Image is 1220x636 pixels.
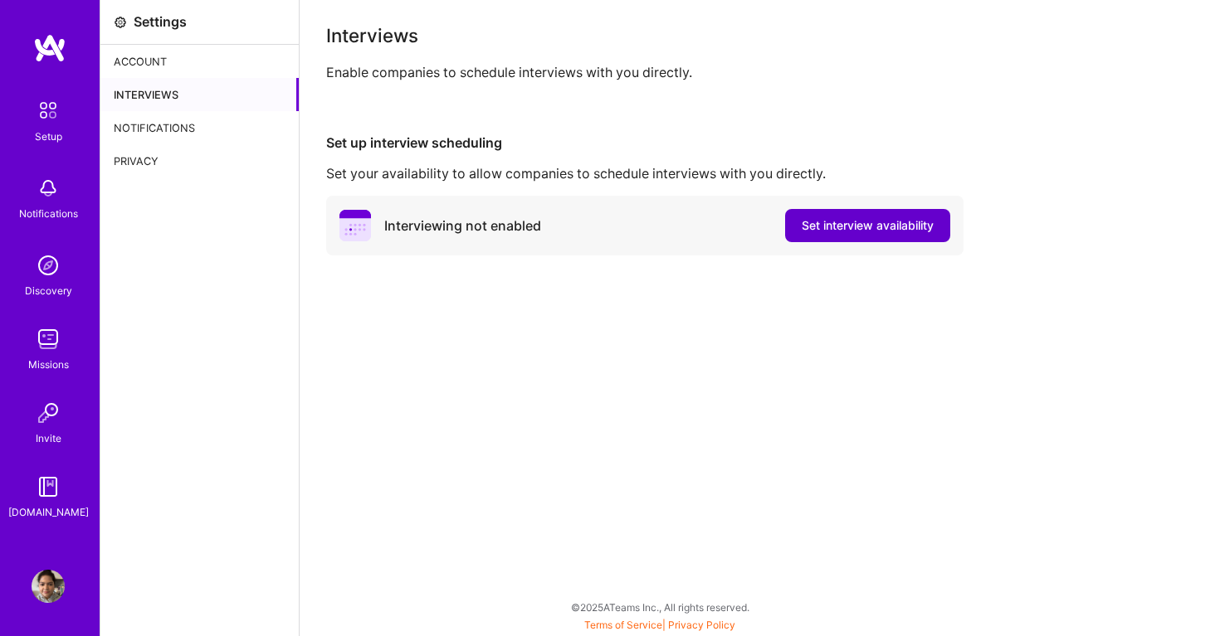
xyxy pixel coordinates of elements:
[32,570,65,603] img: User Avatar
[134,13,187,31] div: Settings
[584,619,662,631] a: Terms of Service
[31,93,66,128] img: setup
[100,586,1220,628] div: © 2025 ATeams Inc., All rights reserved.
[584,619,735,631] span: |
[100,45,299,78] div: Account
[326,27,1193,44] div: Interviews
[32,323,65,356] img: teamwork
[384,217,541,235] div: Interviewing not enabled
[326,134,1193,152] div: Set up interview scheduling
[32,172,65,205] img: bell
[326,165,1193,182] div: Set your availability to allow companies to schedule interviews with you directly.
[19,205,78,222] div: Notifications
[326,64,1193,81] div: Enable companies to schedule interviews with you directly.
[785,209,950,242] button: Set interview availability
[668,619,735,631] a: Privacy Policy
[100,111,299,144] div: Notifications
[25,282,72,299] div: Discovery
[33,33,66,63] img: logo
[36,430,61,447] div: Invite
[339,210,371,241] i: icon PurpleCalendar
[35,128,62,145] div: Setup
[8,503,89,521] div: [DOMAIN_NAME]
[100,144,299,177] div: Privacy
[32,249,65,282] img: discovery
[100,78,299,111] div: Interviews
[802,217,934,234] span: Set interview availability
[27,570,69,603] a: User Avatar
[32,396,65,430] img: Invite
[28,356,69,373] div: Missions
[114,16,127,29] i: icon Settings
[32,470,65,503] img: guide book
